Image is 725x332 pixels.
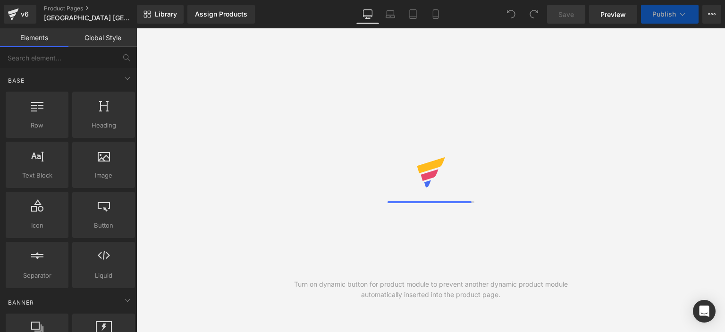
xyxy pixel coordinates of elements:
span: Button [75,221,132,230]
a: v6 [4,5,36,24]
a: Global Style [68,28,137,47]
span: Liquid [75,271,132,281]
span: Heading [75,120,132,130]
span: Icon [8,221,66,230]
button: Publish [641,5,699,24]
a: Laptop [379,5,402,24]
span: Banner [7,298,35,307]
span: Image [75,170,132,180]
div: Turn on dynamic button for product module to prevent another dynamic product module automatically... [284,279,578,300]
button: Undo [502,5,521,24]
button: More [702,5,721,24]
span: Library [155,10,177,18]
a: Tablet [402,5,424,24]
div: Assign Products [195,10,247,18]
a: Product Pages [44,5,152,12]
span: Preview [600,9,626,19]
a: New Library [137,5,184,24]
button: Redo [524,5,543,24]
span: Save [558,9,574,19]
div: v6 [19,8,31,20]
span: [GEOGRAPHIC_DATA] [GEOGRAPHIC_DATA] Bibai Art competition [44,14,135,22]
span: Row [8,120,66,130]
span: Text Block [8,170,66,180]
a: Preview [589,5,637,24]
a: Mobile [424,5,447,24]
a: Desktop [356,5,379,24]
span: Base [7,76,25,85]
span: Separator [8,271,66,281]
span: Publish [652,10,676,18]
div: Open Intercom Messenger [693,300,716,323]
